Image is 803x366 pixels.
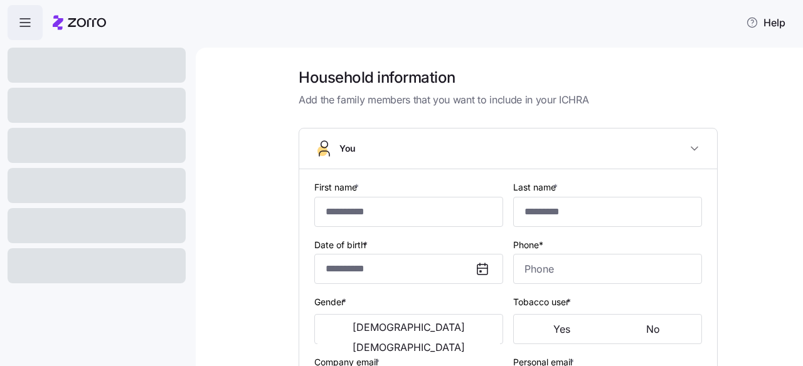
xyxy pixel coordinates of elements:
[299,68,718,87] h1: Household information
[513,295,573,309] label: Tobacco user
[314,180,361,194] label: First name
[314,295,349,309] label: Gender
[299,92,718,108] span: Add the family members that you want to include in your ICHRA
[513,180,560,194] label: Last name
[736,10,795,35] button: Help
[646,324,660,334] span: No
[513,254,702,284] input: Phone
[513,238,543,252] label: Phone*
[553,324,570,334] span: Yes
[299,128,717,169] button: You
[353,342,465,352] span: [DEMOGRAPHIC_DATA]
[314,238,370,252] label: Date of birth
[746,15,785,30] span: Help
[353,322,465,332] span: [DEMOGRAPHIC_DATA]
[339,142,356,155] span: You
